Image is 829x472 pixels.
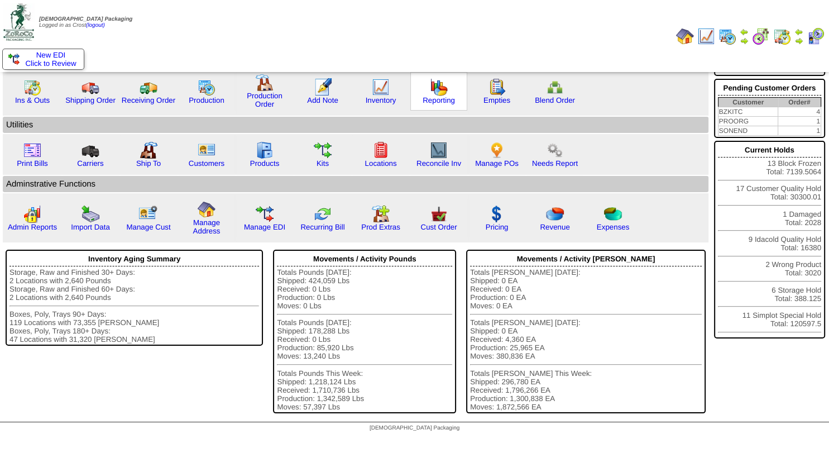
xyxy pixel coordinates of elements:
[714,141,825,338] div: 13 Block Frozen Total: 7139.5064 17 Customer Quality Hold Total: 30300.01 1 Damaged Total: 2028 9...
[773,27,791,45] img: calendarinout.gif
[126,223,170,231] a: Manage Cust
[39,16,132,28] span: Logged in as Crost
[475,159,519,168] a: Manage POs
[8,54,20,65] img: ediSmall.gif
[277,268,452,411] div: Totals Pounds [DATE]: Shipped: 424,059 Lbs Received: 0 Lbs Production: 0 Lbs Moves: 0 Lbs Totals ...
[247,92,282,108] a: Production Order
[8,51,78,68] a: New EDI Click to Review
[718,98,778,107] th: Customer
[423,96,455,104] a: Reporting
[372,205,390,223] img: prodextras.gif
[794,27,803,36] img: arrowleft.gif
[189,159,224,168] a: Customers
[314,78,332,96] img: orders.gif
[540,223,569,231] a: Revenue
[718,126,778,136] td: SONEND
[740,36,749,45] img: arrowright.gif
[9,252,259,266] div: Inventory Aging Summary
[314,205,332,223] img: reconcile.gif
[366,96,396,104] a: Inventory
[807,27,825,45] img: calendarcustomer.gif
[752,27,770,45] img: calendarblend.gif
[420,223,457,231] a: Cust Order
[122,96,175,104] a: Receiving Order
[370,425,459,431] span: [DEMOGRAPHIC_DATA] Packaging
[488,205,506,223] img: dollar.gif
[470,252,702,266] div: Movements / Activity [PERSON_NAME]
[697,27,715,45] img: line_graph.gif
[23,78,41,96] img: calendarinout.gif
[486,223,509,231] a: Pricing
[546,205,564,223] img: pie_chart.png
[277,252,452,266] div: Movements / Activity Pounds
[604,205,622,223] img: pie_chart2.png
[198,78,215,96] img: calendarprod.gif
[256,205,274,223] img: edi.gif
[86,22,105,28] a: (logout)
[8,223,57,231] a: Admin Reports
[17,159,48,168] a: Print Bills
[136,159,161,168] a: Ship To
[430,205,448,223] img: cust_order.png
[676,27,694,45] img: home.gif
[430,78,448,96] img: graph.gif
[778,126,821,136] td: 1
[718,117,778,126] td: PROORG
[718,107,778,117] td: BZKITC
[718,143,821,158] div: Current Holds
[3,176,708,192] td: Adminstrative Functions
[256,141,274,159] img: cabinet.gif
[3,117,708,133] td: Utilities
[189,96,224,104] a: Production
[23,205,41,223] img: graph2.png
[361,223,400,231] a: Prod Extras
[718,27,736,45] img: calendarprod.gif
[250,159,280,168] a: Products
[317,159,329,168] a: Kits
[416,159,461,168] a: Reconcile Inv
[778,98,821,107] th: Order#
[140,78,157,96] img: truck2.gif
[532,159,578,168] a: Needs Report
[430,141,448,159] img: line_graph2.gif
[15,96,50,104] a: Ins & Outs
[8,59,78,68] span: Click to Review
[470,268,702,411] div: Totals [PERSON_NAME] [DATE]: Shipped: 0 EA Received: 0 EA Production: 0 EA Moves: 0 EA Totals [PE...
[140,141,157,159] img: factory2.gif
[198,201,215,218] img: home.gif
[778,107,821,117] td: 4
[535,96,575,104] a: Blend Order
[365,159,396,168] a: Locations
[546,78,564,96] img: network.png
[82,78,99,96] img: truck.gif
[244,223,285,231] a: Manage EDI
[740,27,749,36] img: arrowleft.gif
[488,78,506,96] img: workorder.gif
[71,223,110,231] a: Import Data
[36,51,66,59] span: New EDI
[82,141,99,159] img: truck3.gif
[546,141,564,159] img: workflow.png
[39,16,132,22] span: [DEMOGRAPHIC_DATA] Packaging
[597,223,630,231] a: Expenses
[82,205,99,223] img: import.gif
[198,141,215,159] img: customers.gif
[488,141,506,159] img: po.png
[778,117,821,126] td: 1
[3,3,34,41] img: zoroco-logo-small.webp
[77,159,103,168] a: Carriers
[256,74,274,92] img: factory.gif
[193,218,221,235] a: Manage Address
[314,141,332,159] img: workflow.gif
[372,78,390,96] img: line_graph.gif
[794,36,803,45] img: arrowright.gif
[23,141,41,159] img: invoice2.gif
[483,96,510,104] a: Empties
[65,96,116,104] a: Shipping Order
[300,223,344,231] a: Recurring Bill
[9,268,259,344] div: Storage, Raw and Finished 30+ Days: 2 Locations with 2,640 Pounds Storage, Raw and Finished 60+ D...
[372,141,390,159] img: locations.gif
[138,205,159,223] img: managecust.png
[718,81,821,96] div: Pending Customer Orders
[307,96,338,104] a: Add Note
